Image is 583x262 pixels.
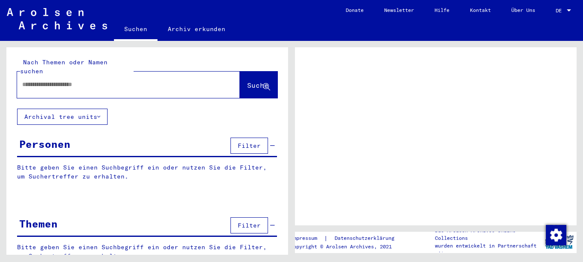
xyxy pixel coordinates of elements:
button: Filter [230,138,268,154]
button: Filter [230,217,268,233]
button: Suche [240,72,277,98]
div: Zustimmung ändern [545,225,566,245]
a: Archiv erkunden [157,19,236,39]
a: Suchen [114,19,157,41]
a: Datenschutzerklärung [328,234,405,243]
p: Copyright © Arolsen Archives, 2021 [290,243,405,250]
div: Personen [19,136,70,152]
span: Filter [238,222,261,229]
span: Filter [238,142,261,150]
a: Impressum [290,234,324,243]
img: yv_logo.png [543,231,575,253]
div: | [290,234,405,243]
img: Zustimmung ändern [546,225,566,245]
div: Themen [19,216,58,231]
mat-label: Nach Themen oder Namen suchen [20,58,108,75]
span: DE [556,8,565,14]
span: Suche [247,81,268,89]
p: wurden entwickelt in Partnerschaft mit [435,242,542,257]
img: Arolsen_neg.svg [7,8,107,29]
button: Archival tree units [17,109,108,125]
p: Bitte geben Sie einen Suchbegriff ein oder nutzen Sie die Filter, um Suchertreffer zu erhalten. [17,163,277,181]
p: Die Arolsen Archives Online-Collections [435,227,542,242]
